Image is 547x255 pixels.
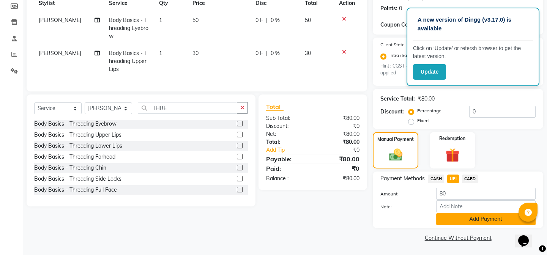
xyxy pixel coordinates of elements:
div: Body Basics - Threading Eyebrow [34,120,117,128]
span: [PERSON_NAME] [39,50,81,57]
div: Discount: [260,122,313,130]
span: | [266,49,268,57]
span: 1 [159,17,162,24]
span: Body Basics - Threading Eyebrow [109,17,148,39]
div: ₹80.00 [418,95,435,103]
span: 50 [305,17,311,24]
div: ₹0 [313,122,365,130]
button: Update [413,64,446,80]
span: 0 F [255,16,263,24]
div: ₹80.00 [313,154,365,164]
div: 0 [399,5,402,13]
div: Body Basics - Threading Upper Lips [34,131,121,139]
label: Amount: [375,190,430,197]
a: Add Tip [260,146,322,154]
span: 0 F [255,49,263,57]
div: Body Basics - Threading Lower Lips [34,142,122,150]
div: Balance : [260,175,313,183]
span: CASH [428,175,444,183]
div: Body Basics - Threading Side Locks [34,175,121,183]
iframe: chat widget [515,225,539,247]
span: Total [266,103,284,111]
input: Amount [436,188,536,200]
div: Body Basics - Threading Chin [34,164,106,172]
label: Redemption [439,135,465,142]
span: [PERSON_NAME] [39,17,81,24]
input: Search or Scan [138,102,237,114]
span: 1 [159,50,162,57]
button: Add Payment [436,213,536,225]
p: A new version of Dingg (v3.17.0) is available [418,16,528,33]
p: Click on ‘Update’ or refersh browser to get the latest version. [413,44,533,60]
span: Payment Methods [380,175,425,183]
div: ₹0 [322,146,365,154]
div: Sub Total: [260,114,313,122]
div: Discount: [380,108,404,116]
div: Paid: [260,164,313,173]
label: Client State [380,41,405,48]
label: Note: [375,203,430,210]
div: ₹80.00 [313,175,365,183]
div: ₹80.00 [313,114,365,122]
label: Intra (Same) State [389,52,427,61]
span: CARD [462,175,478,183]
span: | [266,16,268,24]
div: Coupon Code [380,21,432,29]
div: ₹0 [313,164,365,173]
div: Payable: [260,154,313,164]
div: ₹80.00 [313,130,365,138]
span: 30 [192,50,199,57]
div: Body Basics - Threading Forhead [34,153,115,161]
label: Fixed [417,117,429,124]
span: 0 % [271,16,280,24]
div: ₹80.00 [313,138,365,146]
div: Body Basics - Threading Full Face [34,186,117,194]
div: Total: [260,138,313,146]
span: 30 [305,50,311,57]
span: Body Basics - Threading Upper Lips [109,50,147,72]
div: Service Total: [380,95,415,103]
span: UPI [447,175,459,183]
a: Continue Without Payment [374,234,542,242]
span: 50 [192,17,199,24]
span: 0 % [271,49,280,57]
label: Percentage [417,107,441,114]
label: Manual Payment [377,136,414,143]
input: Add Note [436,200,536,212]
div: Net: [260,130,313,138]
small: Hint : CGST + SGST will be applied [380,63,452,77]
img: _cash.svg [385,147,407,162]
img: _gift.svg [441,146,464,164]
div: Points: [380,5,397,13]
